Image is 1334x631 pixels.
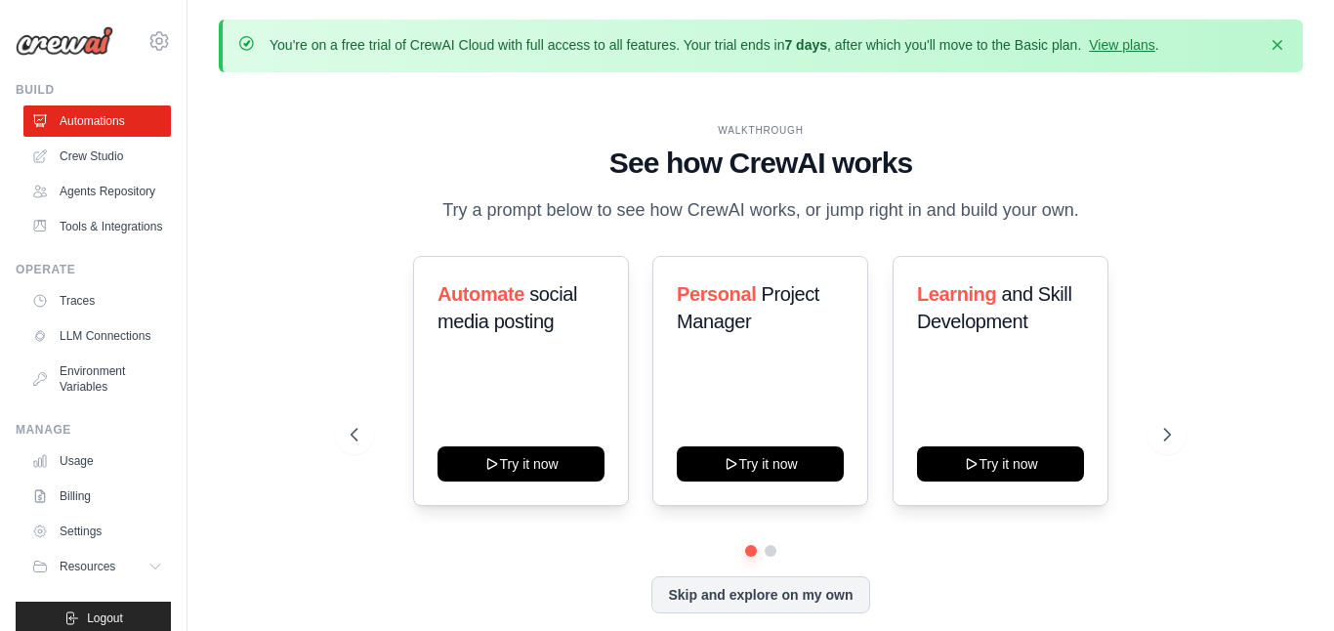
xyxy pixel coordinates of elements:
a: Environment Variables [23,356,171,402]
a: View plans [1089,37,1154,53]
span: and Skill Development [917,283,1071,332]
span: Logout [87,610,123,626]
span: Personal [677,283,756,305]
a: Tools & Integrations [23,211,171,242]
button: Try it now [677,446,844,482]
button: Resources [23,551,171,582]
p: Try a prompt below to see how CrewAI works, or jump right in and build your own. [433,196,1089,225]
span: Learning [917,283,996,305]
button: Try it now [917,446,1084,482]
p: You're on a free trial of CrewAI Cloud with full access to all features. Your trial ends in , aft... [270,35,1159,55]
span: Automate [438,283,524,305]
button: Try it now [438,446,604,482]
button: Skip and explore on my own [651,576,869,613]
a: Agents Repository [23,176,171,207]
strong: 7 days [784,37,827,53]
div: Build [16,82,171,98]
a: Automations [23,105,171,137]
a: Crew Studio [23,141,171,172]
div: WALKTHROUGH [351,123,1171,138]
span: Resources [60,559,115,574]
div: Manage [16,422,171,438]
a: Billing [23,481,171,512]
a: LLM Connections [23,320,171,352]
h1: See how CrewAI works [351,146,1171,181]
div: Operate [16,262,171,277]
img: Logo [16,26,113,56]
a: Traces [23,285,171,316]
a: Usage [23,445,171,477]
a: Settings [23,516,171,547]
